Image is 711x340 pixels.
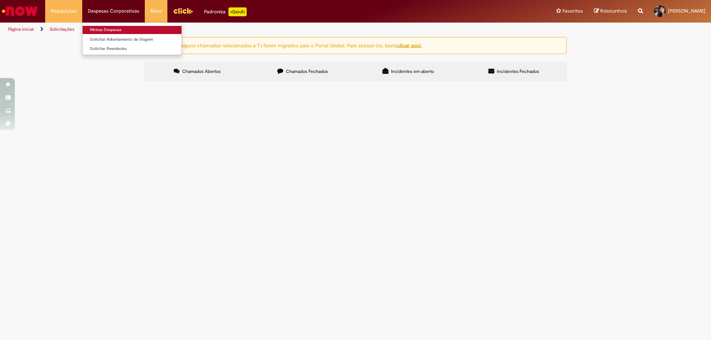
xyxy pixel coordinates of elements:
[83,26,181,34] a: Minhas Despesas
[1,4,39,18] img: ServiceNow
[563,7,583,15] span: Favoritos
[286,68,328,74] span: Chamados Fechados
[50,26,74,32] a: Solicitações
[397,42,422,48] a: clicar aqui.
[497,68,539,74] span: Incidentes Fechados
[594,8,627,15] a: Rascunhos
[51,7,77,15] span: Requisições
[82,22,182,55] ul: Despesas Corporativas
[83,45,181,53] a: Solicitar Reembolso
[182,68,221,74] span: Chamados Abertos
[204,7,247,16] div: Padroniza
[668,8,705,14] span: [PERSON_NAME]
[88,7,139,15] span: Despesas Corporativas
[228,7,247,16] p: +GenAi
[159,42,422,48] ng-bind-html: Atenção: alguns chamados relacionados a T.I foram migrados para o Portal Global. Para acessá-los,...
[6,23,468,36] ul: Trilhas de página
[173,5,193,16] img: click_logo_yellow_360x200.png
[150,7,162,15] span: More
[391,68,434,74] span: Incidentes em aberto
[83,36,181,44] a: Solicitar Adiantamento de Viagem
[600,7,627,14] span: Rascunhos
[8,26,34,32] a: Página inicial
